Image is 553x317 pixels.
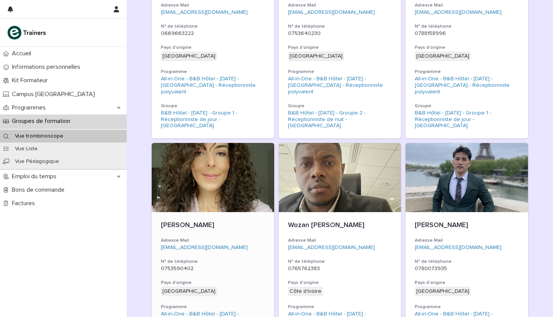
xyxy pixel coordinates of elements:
h3: N° de téléphone [161,259,265,265]
a: All-in-One - B&B Hôtel - [DATE] - [GEOGRAPHIC_DATA] - Réceptionniste polyvalent [161,76,265,95]
p: 0765762383 [288,266,392,272]
p: Vue Pédagogique [9,158,65,165]
div: [GEOGRAPHIC_DATA] [415,51,471,61]
a: B&B Hôtel - [DATE] - Groupe 1 - Réceptionniste de jour - [GEOGRAPHIC_DATA] [415,110,519,129]
p: 0669663222 [161,30,265,37]
h3: Groupe [415,103,519,109]
h3: Pays d'origine [288,280,392,286]
h3: Programme [415,69,519,75]
p: 0753640230 [288,30,392,37]
a: B&B Hôtel - [DATE] - Groupe 1 - Réceptionniste de jour - [GEOGRAPHIC_DATA] [161,110,265,129]
h3: N° de téléphone [415,259,519,265]
p: Groupes de formation [9,118,76,125]
h3: Programme [415,304,519,310]
h3: Pays d'origine [415,280,519,286]
h3: Groupe [161,103,265,109]
a: [EMAIL_ADDRESS][DOMAIN_NAME] [415,245,502,250]
h3: Pays d'origine [161,45,265,51]
h3: Adresse Mail [161,237,265,244]
div: Côte d'Ivoire [288,287,323,296]
h3: Adresse Mail [161,2,265,8]
h3: Programme [161,69,265,75]
a: [EMAIL_ADDRESS][DOMAIN_NAME] [161,245,248,250]
div: [GEOGRAPHIC_DATA] [415,287,471,296]
p: [PERSON_NAME] [161,221,265,230]
h3: Programme [161,304,265,310]
p: Emploi du temps [9,173,63,180]
p: Kit Formateur [9,77,54,84]
p: Campus [GEOGRAPHIC_DATA] [9,91,101,98]
h3: N° de téléphone [288,23,392,30]
h3: N° de téléphone [415,23,519,30]
h3: Adresse Mail [415,237,519,244]
a: [EMAIL_ADDRESS][DOMAIN_NAME] [161,10,248,15]
a: [EMAIL_ADDRESS][DOMAIN_NAME] [288,10,375,15]
div: [GEOGRAPHIC_DATA] [288,51,344,61]
h3: Programme [288,304,392,310]
h3: Groupe [288,103,392,109]
h3: N° de téléphone [161,23,265,30]
a: [EMAIL_ADDRESS][DOMAIN_NAME] [288,245,375,250]
p: Accueil [9,50,37,57]
p: Vue trombinoscope [9,133,70,139]
p: 0780073935 [415,266,519,272]
p: Informations personnelles [9,63,86,71]
p: Wozan [PERSON_NAME] [288,221,392,230]
h3: N° de téléphone [288,259,392,265]
p: 0753590402 [161,266,265,272]
p: 0788158996 [415,30,519,37]
h3: Adresse Mail [288,2,392,8]
a: B&B Hôtel - [DATE] - Groupe 2 - Réceptionniste de nuit - [GEOGRAPHIC_DATA] [288,110,392,129]
p: Bons de commande [9,186,71,194]
div: [GEOGRAPHIC_DATA] [161,287,217,296]
h3: Pays d'origine [415,45,519,51]
h3: Adresse Mail [288,237,392,244]
img: K0CqGN7SDeD6s4JG8KQk [6,25,48,40]
a: All-in-One - B&B Hôtel - [DATE] - [GEOGRAPHIC_DATA] - Réceptionniste polyvalent [288,76,392,95]
p: Programmes [9,104,52,111]
h3: Programme [288,69,392,75]
a: All-in-One - B&B Hôtel - [DATE] - [GEOGRAPHIC_DATA] - Réceptionniste polyvalent [415,76,519,95]
div: [GEOGRAPHIC_DATA] [161,51,217,61]
p: Factures [9,200,41,207]
p: [PERSON_NAME] [415,221,519,230]
h3: Pays d'origine [161,280,265,286]
h3: Adresse Mail [415,2,519,8]
a: [EMAIL_ADDRESS][DOMAIN_NAME] [415,10,502,15]
h3: Pays d'origine [288,45,392,51]
p: Vue Liste [9,146,44,152]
